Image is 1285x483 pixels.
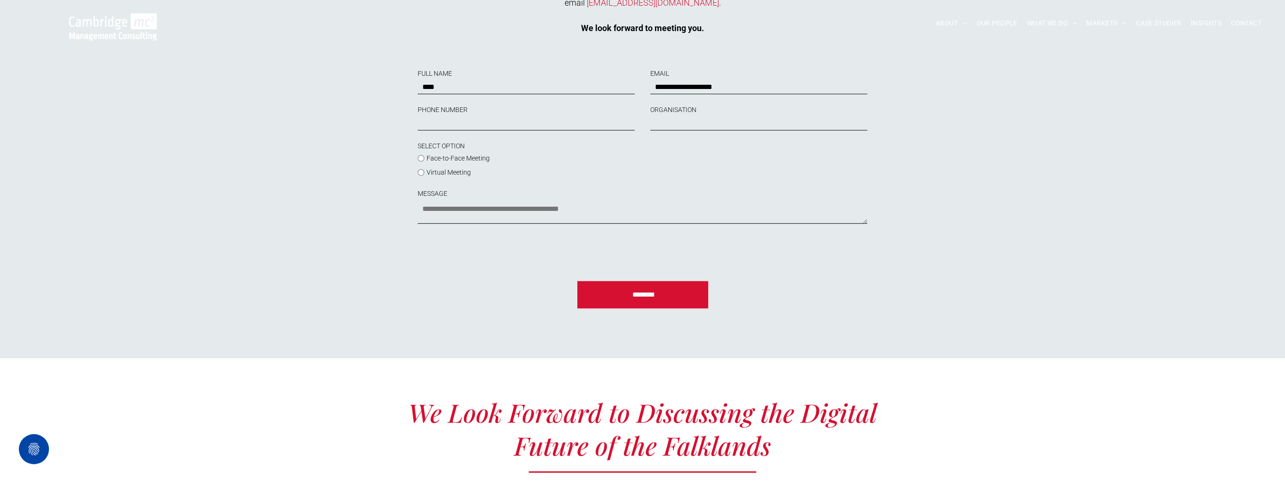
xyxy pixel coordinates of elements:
a: WHAT WE DO [1022,16,1082,31]
label: FULL NAME [418,69,634,79]
a: OUR PEOPLE [971,16,1022,31]
label: SELECT OPTION [418,141,557,151]
label: MESSAGE [418,189,867,199]
a: CASE STUDIES [1131,16,1186,31]
a: MARKETS [1082,16,1131,31]
label: EMAIL [650,69,867,79]
iframe: reCAPTCHA [418,234,561,271]
img: Cambridge MC Logo [69,13,157,40]
span: Face-to-Face Meeting [427,154,490,162]
span: Virtual Meeting [427,169,471,176]
span: We Look Forward to Discussing the Digital Future of the Falklands [408,395,877,462]
a: ABOUT [931,16,972,31]
a: CONTACT [1226,16,1266,31]
a: INSIGHTS [1186,16,1226,31]
input: Face-to-Face Meeting [418,155,424,161]
label: ORGANISATION [650,105,867,115]
label: PHONE NUMBER [418,105,634,115]
input: Virtual Meeting [418,169,424,176]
